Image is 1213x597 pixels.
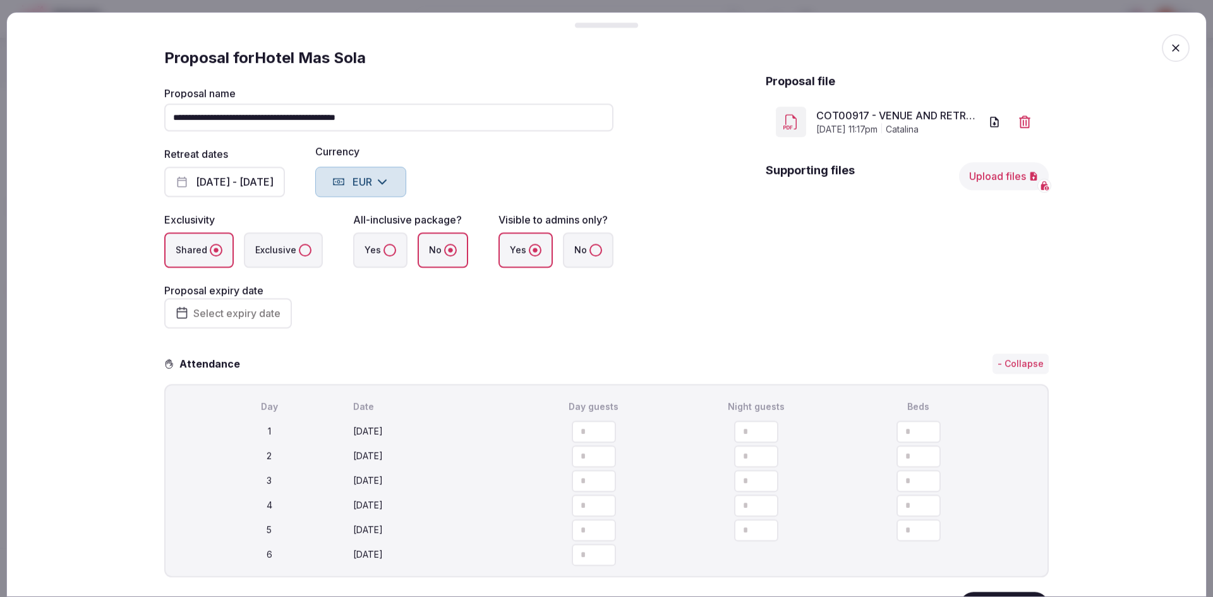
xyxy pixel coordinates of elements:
[353,214,462,226] label: All-inclusive package?
[164,167,285,197] button: [DATE] - [DATE]
[353,232,407,268] label: Yes
[191,425,348,438] div: 1
[816,123,878,136] span: [DATE] 11:17pm
[164,148,228,160] label: Retreat dates
[444,244,457,256] button: No
[191,524,348,536] div: 5
[299,244,311,256] button: Exclusive
[353,548,510,561] div: [DATE]
[766,73,835,89] h2: Proposal file
[840,401,997,413] div: Beds
[816,108,981,123] a: COT00917 - VENUE AND RETREATS - WE MEAN - [DATE] UNTIL [DATE].pdf
[383,244,396,256] button: Yes
[498,232,553,268] label: Yes
[766,162,855,190] h2: Supporting files
[244,232,323,268] label: Exclusive
[191,548,348,561] div: 6
[516,401,673,413] div: Day guests
[174,356,250,371] h3: Attendance
[589,244,602,256] button: No
[353,401,510,413] div: Date
[353,524,510,536] div: [DATE]
[353,499,510,512] div: [DATE]
[191,450,348,462] div: 2
[164,48,1049,68] div: Proposal for Hotel Mas Sola
[315,147,406,157] label: Currency
[353,474,510,487] div: [DATE]
[164,214,215,226] label: Exclusivity
[191,474,348,487] div: 3
[191,401,348,413] div: Day
[418,232,468,268] label: No
[563,232,613,268] label: No
[193,307,281,320] span: Select expiry date
[498,214,608,226] label: Visible to admins only?
[886,123,919,136] span: Catalina
[353,425,510,438] div: [DATE]
[164,298,292,329] button: Select expiry date
[353,450,510,462] div: [DATE]
[315,167,406,197] button: EUR
[529,244,541,256] button: Yes
[210,244,222,256] button: Shared
[164,284,263,297] label: Proposal expiry date
[164,232,234,268] label: Shared
[993,354,1049,374] button: - Collapse
[677,401,835,413] div: Night guests
[164,88,613,99] label: Proposal name
[191,499,348,512] div: 4
[959,162,1049,190] button: Upload files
